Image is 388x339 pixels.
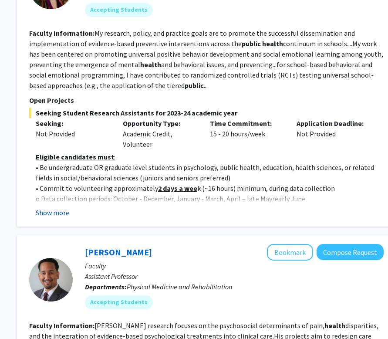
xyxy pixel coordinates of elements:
[85,295,153,309] mat-chip: Accepting Students
[36,162,384,183] p: • Be undergraduate OR graduate level students in psychology, public health, education, health sci...
[242,39,261,48] b: public
[85,271,384,281] p: Assistant Professor
[203,118,290,149] div: 15 - 20 hours/week
[123,118,197,129] p: Opportunity Type:
[158,184,197,193] u: 2 days a wee
[36,193,384,204] p: o Data collection periods: October - December, January - March, April – late May/early June
[116,118,203,149] div: Academic Credit, Volunteer
[85,247,152,258] a: [PERSON_NAME]
[140,60,161,69] b: health
[85,3,153,17] mat-chip: Accepting Students
[210,118,284,129] p: Time Commitment:
[262,39,283,48] b: health
[29,95,384,105] p: Open Projects
[114,153,115,161] u: :
[185,81,204,90] b: public
[297,118,371,129] p: Application Deadline:
[29,108,384,118] span: Seeking Student Research Assistants for 2023-24 academic year
[29,29,383,90] fg-read-more: My research, policy, and practice goals are to promote the successful dissemination and implement...
[290,118,377,149] div: Not Provided
[317,244,384,260] button: Compose Request to Fenan Rassu
[36,183,384,193] p: • Commit to volunteering approximately k (~16 hours) minimum, during data collection
[29,321,94,330] b: Faculty Information:
[36,129,110,139] div: Not Provided
[324,321,345,330] b: health
[127,282,232,291] span: Physical Medicine and Rehabilitation
[267,244,313,261] button: Add Fenan Rassu to Bookmarks
[85,261,384,271] p: Faculty
[29,29,94,37] b: Faculty Information:
[36,153,114,161] u: Eligible candidates must
[36,118,110,129] p: Seeking:
[36,207,69,218] button: Show more
[85,282,127,291] b: Departments:
[7,300,37,332] iframe: Chat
